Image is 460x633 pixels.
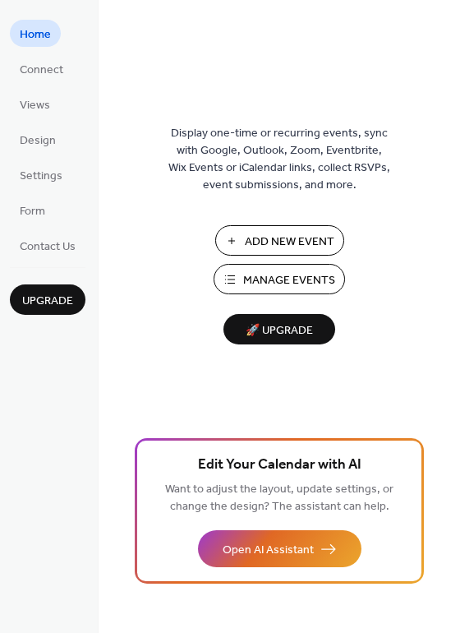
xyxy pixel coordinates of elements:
[20,132,56,150] span: Design
[198,530,361,567] button: Open AI Assistant
[198,454,361,477] span: Edit Your Calendar with AI
[20,97,50,114] span: Views
[10,232,85,259] a: Contact Us
[20,238,76,256] span: Contact Us
[10,161,72,188] a: Settings
[245,233,334,251] span: Add New Event
[20,26,51,44] span: Home
[165,478,393,518] span: Want to adjust the layout, update settings, or change the design? The assistant can help.
[20,168,62,185] span: Settings
[10,126,66,153] a: Design
[223,314,335,344] button: 🚀 Upgrade
[215,225,344,256] button: Add New Event
[10,284,85,315] button: Upgrade
[10,55,73,82] a: Connect
[10,90,60,118] a: Views
[22,293,73,310] span: Upgrade
[243,272,335,289] span: Manage Events
[168,125,390,194] span: Display one-time or recurring events, sync with Google, Outlook, Zoom, Eventbrite, Wix Events or ...
[10,20,61,47] a: Home
[214,264,345,294] button: Manage Events
[233,320,325,342] span: 🚀 Upgrade
[10,196,55,224] a: Form
[20,203,45,220] span: Form
[20,62,63,79] span: Connect
[223,542,314,559] span: Open AI Assistant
